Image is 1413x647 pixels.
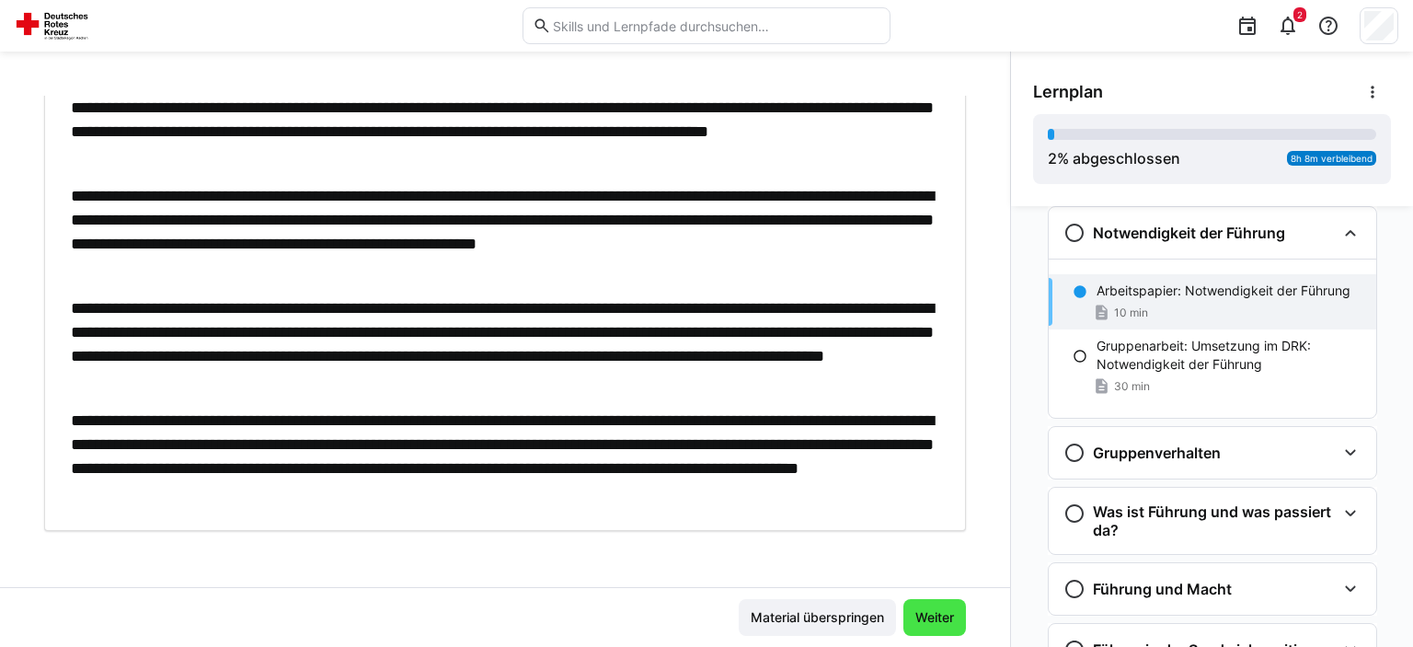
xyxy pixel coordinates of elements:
[551,17,880,34] input: Skills und Lernpfade durchsuchen…
[1297,9,1303,20] span: 2
[748,608,887,627] span: Material überspringen
[913,608,957,627] span: Weiter
[903,599,966,636] button: Weiter
[1114,306,1148,320] span: 10 min
[1291,153,1373,164] span: 8h 8m verbleibend
[1097,337,1361,374] p: Gruppenarbeit: Umsetzung im DRK: Notwendigkeit der Führung
[1033,82,1103,102] span: Lernplan
[1093,444,1221,462] h3: Gruppenverhalten
[1093,224,1285,242] h3: Notwendigkeit der Führung
[1114,379,1150,394] span: 30 min
[1048,149,1057,168] span: 2
[1093,503,1336,539] h3: Was ist Führung und was passiert da?
[1048,147,1180,169] div: % abgeschlossen
[739,599,896,636] button: Material überspringen
[1097,282,1350,300] p: Arbeitspapier: Notwendigkeit der Führung
[1093,580,1232,598] h3: Führung und Macht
